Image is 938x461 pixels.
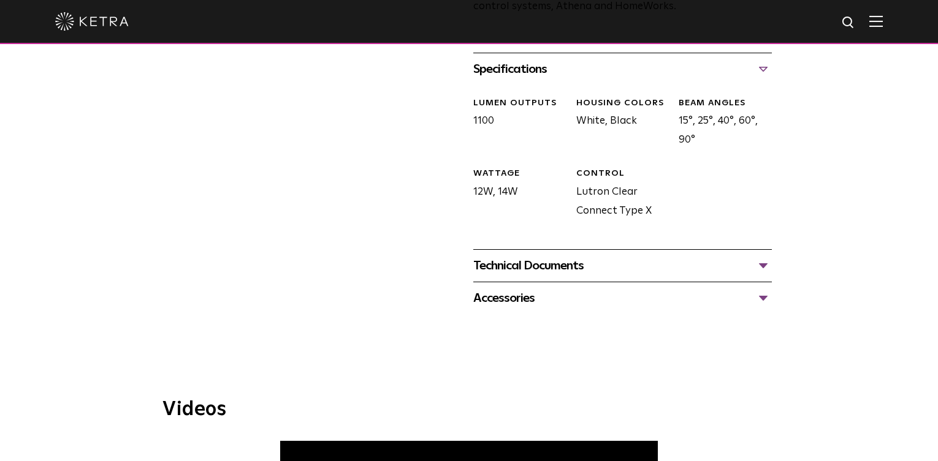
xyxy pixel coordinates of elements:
h3: Videos [162,400,776,419]
div: 1100 [464,97,566,150]
div: CONTROL [576,168,669,180]
img: search icon [841,15,856,31]
div: Lutron Clear Connect Type X [567,168,669,220]
img: Hamburger%20Nav.svg [869,15,883,27]
div: White, Black [567,97,669,150]
div: Specifications [473,59,772,79]
div: Technical Documents [473,256,772,275]
div: BEAM ANGLES [679,97,772,110]
img: ketra-logo-2019-white [55,12,129,31]
div: HOUSING COLORS [576,97,669,110]
div: 12W, 14W [464,168,566,220]
div: LUMEN OUTPUTS [473,97,566,110]
div: Accessories [473,288,772,308]
div: 15°, 25°, 40°, 60°, 90° [669,97,772,150]
div: WATTAGE [473,168,566,180]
